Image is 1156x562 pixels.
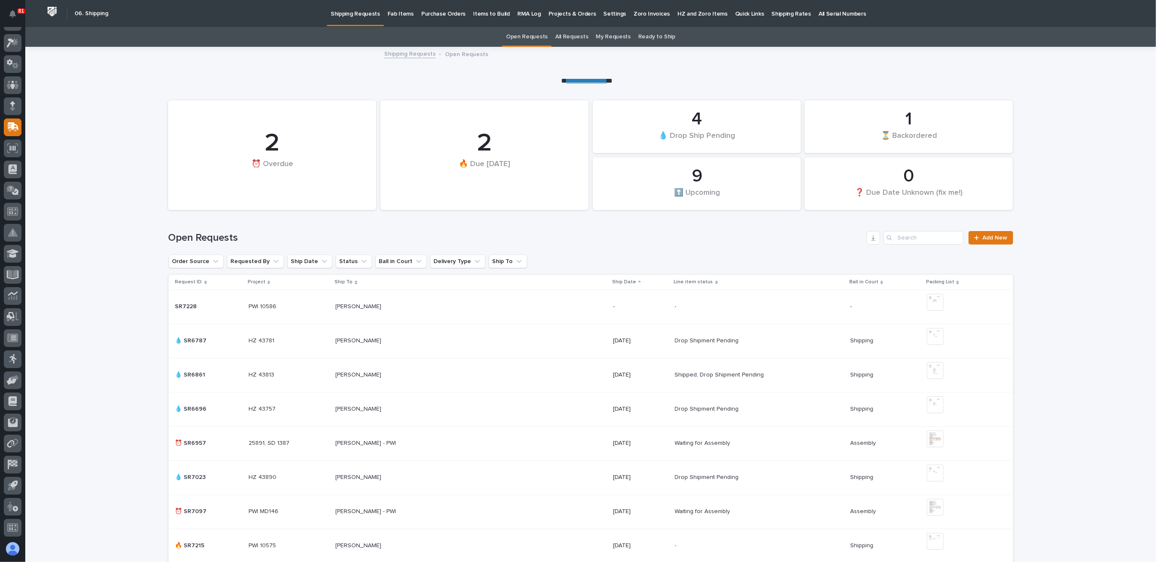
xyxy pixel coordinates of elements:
p: [PERSON_NAME] - PWI [335,506,398,515]
div: 💧 Drop Ship Pending [607,131,787,148]
p: Packing List [926,277,954,287]
div: ⏰ Overdue [182,159,362,186]
p: 🔥 SR7215 [175,540,206,549]
p: 💧 SR6787 [175,336,209,344]
p: Project [248,277,265,287]
a: My Requests [596,27,631,47]
tr: 💧 SR6696💧 SR6696 HZ 43757HZ 43757 [PERSON_NAME][PERSON_NAME] [DATE]Drop Shipment PendingDrop Ship... [169,392,1013,426]
p: [PERSON_NAME] [335,472,383,481]
p: PWI 10575 [249,540,278,549]
a: Open Requests [506,27,548,47]
p: [DATE] [613,440,668,447]
p: 25891, SD 1387 [249,438,291,447]
p: - [675,540,678,549]
p: Drop Shipment Pending [675,404,741,413]
p: HZ 43813 [249,370,276,379]
div: Notifications81 [11,10,21,24]
p: - [613,303,668,310]
p: HZ 43890 [249,472,278,481]
p: - [850,301,854,310]
p: Assembly [850,438,878,447]
h1: Open Requests [169,232,864,244]
p: [PERSON_NAME] [335,404,383,413]
p: ⏰ SR7097 [175,506,209,515]
button: Order Source [169,255,224,268]
p: Request ID [175,277,202,287]
button: Ball in Court [375,255,427,268]
tr: 💧 SR6861💧 SR6861 HZ 43813HZ 43813 [PERSON_NAME][PERSON_NAME] [DATE]Shipped, Drop Shipment Pending... [169,358,1013,392]
p: Drop Shipment Pending [675,336,741,344]
input: Search [883,231,963,245]
p: Drop Shipment Pending [675,472,741,481]
p: [PERSON_NAME] [335,301,383,310]
button: Notifications [4,5,21,23]
p: Line item status [674,277,713,287]
div: 2 [395,128,574,159]
div: 0 [819,166,998,187]
p: Shipping [850,404,875,413]
button: Ship To [489,255,527,268]
p: 81 [19,8,24,14]
p: [DATE] [613,508,668,515]
p: [DATE] [613,542,668,549]
div: 1 [819,109,998,130]
p: 💧 SR6696 [175,404,209,413]
tr: SR7228SR7228 PWI 10586PWI 10586 [PERSON_NAME][PERSON_NAME] --- -- [169,290,1013,324]
p: Shipped, Drop Shipment Pending [675,370,766,379]
p: 💧 SR6861 [175,370,207,379]
tr: 💧 SR7023💧 SR7023 HZ 43890HZ 43890 [PERSON_NAME][PERSON_NAME] [DATE]Drop Shipment PendingDrop Ship... [169,460,1013,495]
p: Shipping [850,336,875,344]
button: Ship Date [287,255,332,268]
button: Status [336,255,372,268]
p: [PERSON_NAME] [335,540,383,549]
button: Delivery Type [430,255,485,268]
button: Requested By [227,255,284,268]
tr: ⏰ SR7097⏰ SR7097 PWI MD146PWI MD146 [PERSON_NAME] - PWI[PERSON_NAME] - PWI [DATE]Waiting for Asse... [169,495,1013,529]
p: HZ 43781 [249,336,276,344]
div: 🔥 Due [DATE] [395,159,574,186]
tr: ⏰ SR6957⏰ SR6957 25891, SD 138725891, SD 1387 [PERSON_NAME] - PWI[PERSON_NAME] - PWI [DATE]Waitin... [169,426,1013,460]
img: Workspace Logo [44,4,60,19]
div: ⏳ Backordered [819,131,998,148]
p: [PERSON_NAME] [335,370,383,379]
p: Waiting for Assembly [675,438,732,447]
p: [DATE] [613,371,668,379]
p: [PERSON_NAME] - PWI [335,438,398,447]
p: Ship To [334,277,353,287]
p: Open Requests [445,49,488,58]
button: users-avatar [4,540,21,558]
p: Shipping [850,472,875,481]
div: 4 [607,109,787,130]
a: Add New [969,231,1013,245]
p: [DATE] [613,337,668,344]
div: ⬆️ Upcoming [607,188,787,205]
div: 2 [182,128,362,159]
p: PWI 10586 [249,301,278,310]
p: [DATE] [613,474,668,481]
p: Ship Date [612,277,636,287]
p: [PERSON_NAME] [335,336,383,344]
span: Add New [983,235,1008,241]
tr: 💧 SR6787💧 SR6787 HZ 43781HZ 43781 [PERSON_NAME][PERSON_NAME] [DATE]Drop Shipment PendingDrop Ship... [169,324,1013,358]
p: Shipping [850,540,875,549]
p: Ball in Court [849,277,878,287]
a: All Requests [555,27,588,47]
a: Shipping Requests [384,48,436,58]
p: 💧 SR7023 [175,472,208,481]
p: Waiting for Assembly [675,506,732,515]
p: - [675,301,678,310]
p: PWI MD146 [249,506,280,515]
p: ⏰ SR6957 [175,438,208,447]
a: Ready to Ship [638,27,675,47]
p: HZ 43757 [249,404,277,413]
p: SR7228 [175,301,199,310]
h2: 06. Shipping [75,10,108,17]
p: Assembly [850,506,878,515]
div: ❓ Due Date Unknown (fix me!) [819,188,998,205]
p: Shipping [850,370,875,379]
p: [DATE] [613,406,668,413]
div: 9 [607,166,787,187]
